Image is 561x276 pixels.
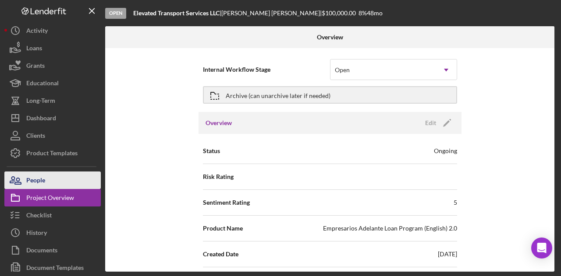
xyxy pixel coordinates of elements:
[4,127,101,144] button: Clients
[203,198,250,207] span: Sentiment Rating
[4,241,101,259] button: Documents
[221,10,322,17] div: [PERSON_NAME] [PERSON_NAME] |
[4,224,101,241] button: History
[206,119,232,127] h3: Overview
[26,109,56,129] div: Dashboard
[203,86,457,104] button: Archive (can unarchive later if needed)
[203,147,220,155] span: Status
[425,116,436,129] div: Edit
[454,198,457,207] div: 5
[438,250,457,259] div: [DATE]
[434,147,457,155] div: Ongoing
[203,65,330,74] span: Internal Workflow Stage
[105,8,126,19] div: Open
[4,57,101,74] button: Grants
[26,22,48,42] div: Activity
[4,92,101,109] button: Long-Term
[322,10,359,17] div: $100,000.00
[26,241,57,261] div: Documents
[133,9,220,17] b: Elevated Transport Services LLC
[26,127,45,147] div: Clients
[4,22,101,39] button: Activity
[26,92,55,112] div: Long-Term
[420,116,454,129] button: Edit
[26,74,59,94] div: Educational
[226,87,330,103] div: Archive (can unarchive later if needed)
[4,206,101,224] button: Checklist
[4,39,101,57] button: Loans
[4,74,101,92] button: Educational
[26,144,78,164] div: Product Templates
[26,206,52,226] div: Checklist
[323,224,457,233] div: Empresarios Adelante Loan Program (English) 2.0
[531,238,552,259] div: Open Intercom Messenger
[26,171,45,191] div: People
[133,10,221,17] div: |
[26,189,74,209] div: Project Overview
[26,39,42,59] div: Loans
[4,144,101,162] button: Product Templates
[26,224,47,244] div: History
[4,189,101,206] button: Project Overview
[203,172,234,181] span: Risk Rating
[203,250,238,259] span: Created Date
[317,34,343,41] b: Overview
[359,10,367,17] div: 8 %
[4,171,101,189] button: People
[203,224,243,233] span: Product Name
[4,109,101,127] button: Dashboard
[26,57,45,77] div: Grants
[367,10,383,17] div: 48 mo
[335,66,350,73] div: Open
